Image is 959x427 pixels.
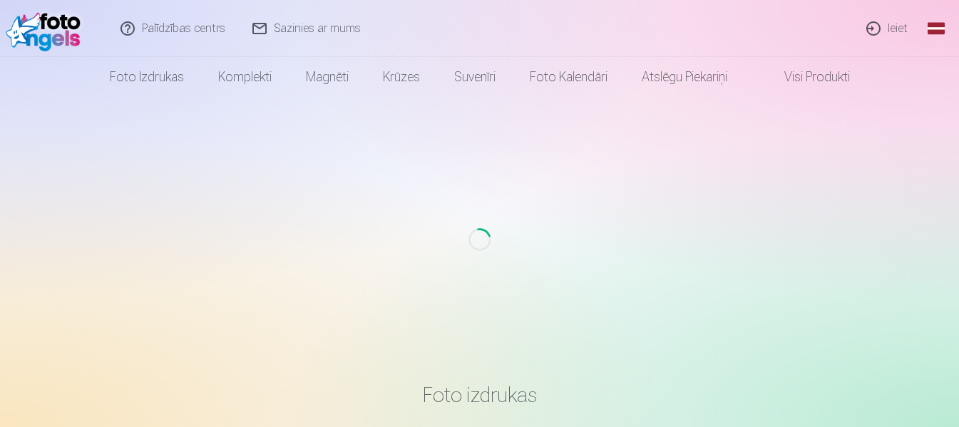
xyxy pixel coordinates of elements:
a: Foto izdrukas [93,57,201,97]
a: Krūzes [366,57,437,97]
a: Visi produkti [744,57,867,97]
a: Magnēti [289,57,366,97]
a: Atslēgu piekariņi [625,57,744,97]
img: /fa1 [6,6,88,51]
a: Komplekti [201,57,289,97]
a: Foto kalendāri [513,57,625,97]
a: Suvenīri [437,57,513,97]
h3: Foto izdrukas [63,382,896,408]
